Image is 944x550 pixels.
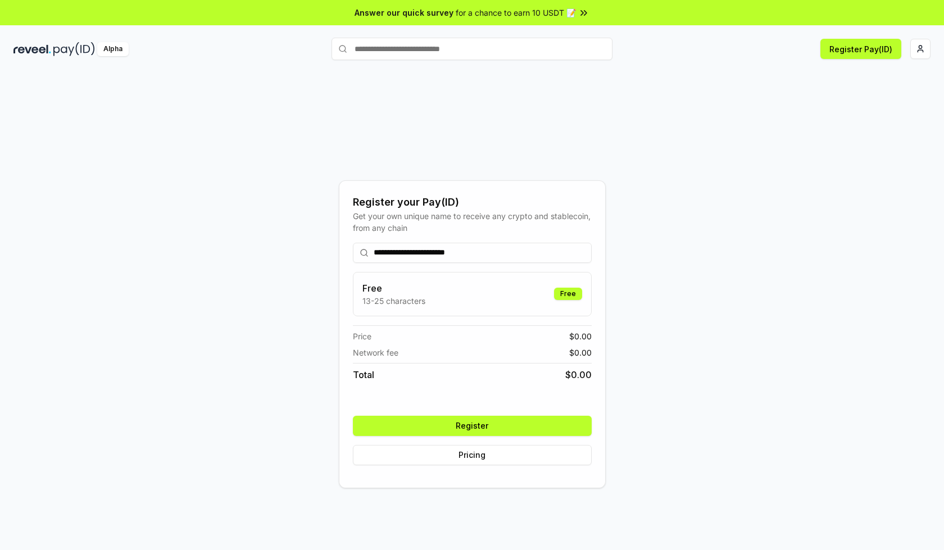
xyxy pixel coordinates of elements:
span: Network fee [353,347,398,358]
button: Register [353,416,592,436]
span: $ 0.00 [565,368,592,381]
div: Register your Pay(ID) [353,194,592,210]
span: $ 0.00 [569,330,592,342]
span: Price [353,330,371,342]
span: $ 0.00 [569,347,592,358]
h3: Free [362,281,425,295]
img: pay_id [53,42,95,56]
span: Total [353,368,374,381]
div: Free [554,288,582,300]
button: Pricing [353,445,592,465]
button: Register Pay(ID) [820,39,901,59]
div: Get your own unique name to receive any crypto and stablecoin, from any chain [353,210,592,234]
img: reveel_dark [13,42,51,56]
p: 13-25 characters [362,295,425,307]
div: Alpha [97,42,129,56]
span: for a chance to earn 10 USDT 📝 [456,7,576,19]
span: Answer our quick survey [355,7,453,19]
